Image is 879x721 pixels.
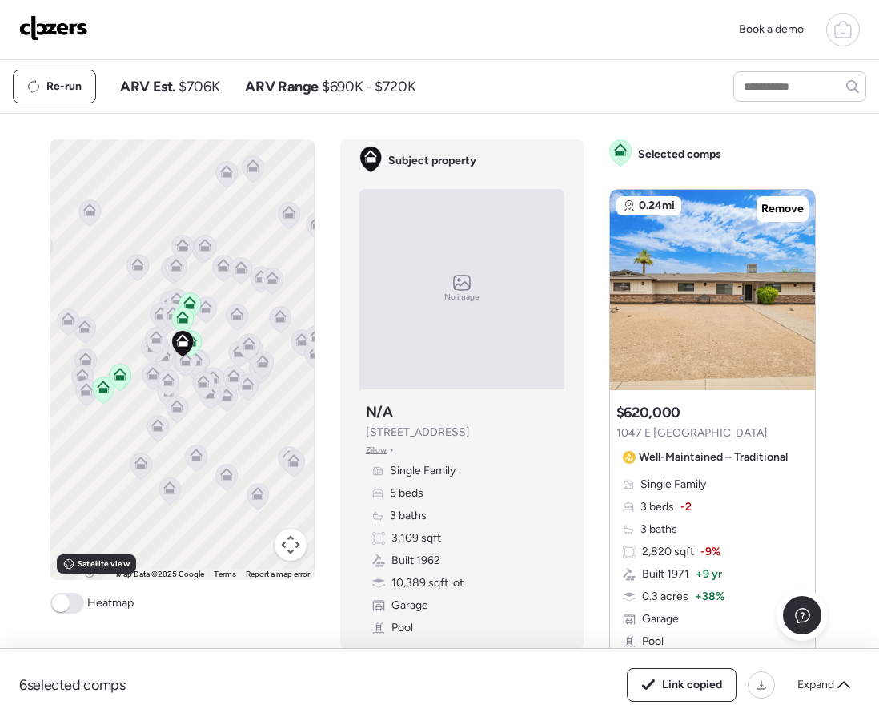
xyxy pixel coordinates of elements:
span: -2 [680,499,692,515]
span: Pool [642,634,664,650]
span: No image [444,291,480,304]
span: 3 baths [640,522,677,538]
span: Re-run [46,79,82,95]
span: Garage [391,598,428,614]
span: Book a demo [739,22,804,36]
span: Remove [761,201,804,217]
span: Heatmap [87,595,134,611]
span: Pool [391,620,413,636]
span: Satellite view [78,558,129,570]
a: Terms (opens in new tab) [214,570,236,578]
span: Single Family [390,463,456,479]
span: Subject property [388,153,476,169]
span: • [390,444,394,457]
span: Expand [797,677,834,693]
span: 10,389 sqft lot [391,575,464,591]
button: Map camera controls [275,529,307,561]
span: 3 beds [640,499,674,515]
span: 3 baths [390,508,427,524]
img: Logo [19,15,88,41]
span: Well-Maintained – Traditional [639,449,788,465]
span: Selected comps [638,147,721,163]
span: Single Family [640,477,706,493]
span: [STREET_ADDRESS] [366,425,470,441]
span: -9% [700,544,720,560]
img: Google [54,559,107,580]
span: $690K - $720K [322,77,415,96]
span: ARV Range [245,77,319,96]
h3: $620,000 [616,403,680,422]
span: 5 beds [390,485,423,501]
span: 0.24mi [639,198,675,214]
span: Link copied [662,677,722,693]
h3: N/A [366,402,393,421]
span: $706K [179,77,219,96]
a: Open this area in Google Maps (opens a new window) [54,559,107,580]
span: + 38% [695,589,724,605]
span: 2,820 sqft [642,544,694,560]
span: ARV Est. [120,77,175,96]
span: 3,109 sqft [391,530,441,546]
span: 6 selected comps [19,675,126,695]
span: Built 1971 [642,566,689,582]
span: 0.3 acres [642,589,688,605]
span: 1047 E [GEOGRAPHIC_DATA] [616,425,768,441]
a: Report a map error [246,570,310,578]
span: + 9 yr [696,566,722,582]
span: Garage [642,611,679,627]
span: Built 1962 [391,553,440,569]
span: Map Data ©2025 Google [116,570,204,578]
span: Zillow [366,444,387,457]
